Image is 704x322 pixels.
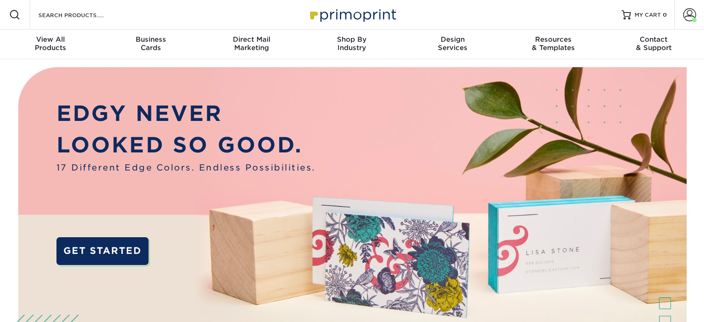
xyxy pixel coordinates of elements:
a: Resources& Templates [503,30,603,59]
span: Direct Mail [201,35,302,44]
span: MY CART [635,11,661,19]
div: Cards [100,35,201,52]
a: Contact& Support [604,30,704,59]
p: EDGY NEVER [56,98,316,129]
a: DesignServices [402,30,503,59]
a: Shop ByIndustry [302,30,402,59]
a: GET STARTED [56,237,149,265]
div: & Support [604,35,704,52]
span: Contact [604,35,704,44]
p: LOOKED SO GOOD. [56,129,316,161]
div: Industry [302,35,402,52]
span: Shop By [302,35,402,44]
input: SEARCH PRODUCTS..... [37,9,128,20]
a: BusinessCards [100,30,201,59]
div: Services [402,35,503,52]
span: Design [402,35,503,44]
div: Marketing [201,35,302,52]
span: Resources [503,35,603,44]
span: Business [100,35,201,44]
span: 17 Different Edge Colors. Endless Possibilities. [56,161,316,174]
a: Direct MailMarketing [201,30,302,59]
div: & Templates [503,35,603,52]
img: Primoprint [306,5,399,25]
span: 0 [663,12,667,18]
